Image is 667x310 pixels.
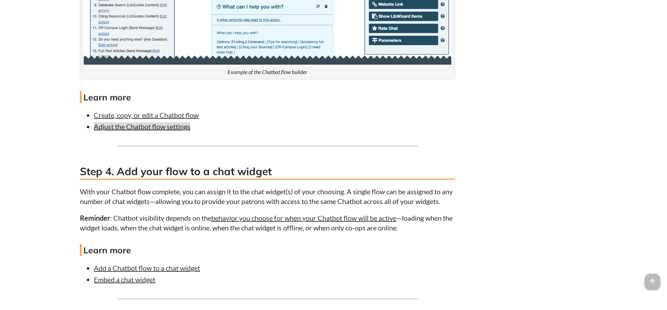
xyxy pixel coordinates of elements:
[80,164,455,180] h3: Step 4. Add your flow to a chat widget
[94,264,200,272] a: Add a Chatbot flow to a chat widget
[80,214,110,222] strong: Reminder
[80,187,455,206] p: With your Chatbot flow complete, you can assign it to the chat widget(s) of your choosing. A sing...
[645,275,660,283] a: arrow_upward
[80,213,455,232] p: : Chatbot visibility depends on the —loading when the widget loads, when the chat widget is onlin...
[645,274,660,289] span: arrow_upward
[228,68,307,76] figcaption: Example of the Chatbot flow builder
[94,275,155,284] a: Embed a chat widget
[94,111,199,119] a: Create, copy, or edit a Chatbot flow
[94,122,190,131] a: Adjust the Chatbot flow settings
[80,244,455,256] h4: Learn more
[211,214,396,222] a: behavior you choose for when your Chatbot flow will be active
[80,91,455,103] h4: Learn more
